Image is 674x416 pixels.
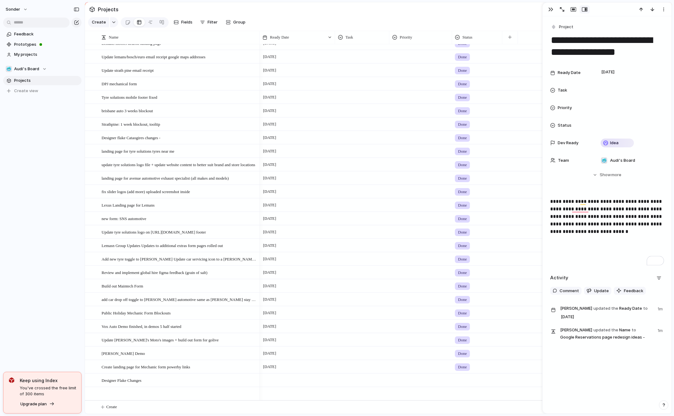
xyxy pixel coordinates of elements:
span: [DATE] [261,255,278,263]
span: [DATE] [261,242,278,249]
button: 🥶Audi's Board [3,64,82,74]
span: [DATE] [261,201,278,209]
span: Done [458,121,467,128]
button: Create [88,17,109,27]
span: landing page for avenue automotive exhaust specialist (all makes and models) [102,174,229,182]
span: [DATE] [261,323,278,330]
span: Done [458,364,467,370]
span: [DATE] [261,120,278,128]
span: Audi's Board [610,157,635,164]
span: Strathpine: 1 week blockout, tooltip [102,120,160,128]
span: [DATE] [261,282,278,290]
div: 🥶 [601,157,607,164]
span: Lemasn Group Updates Updates to additional extras form pages rolled out [102,242,223,249]
span: Create view [14,88,38,94]
a: Feedback [3,29,82,39]
span: [DATE] [261,350,278,357]
span: Tyre solutions mobile footer fixed [102,93,157,101]
span: Create landing page for Mechanic form powerby links [102,363,190,370]
span: Update lemans/bosch/euro email receipt google maps addresses [102,53,205,60]
span: fix slider logos (add more) uploaded screenshot inside [102,188,190,195]
span: Feedback [14,31,79,37]
span: Fields [181,19,192,25]
span: Done [458,270,467,276]
span: Done [458,81,467,87]
span: Update strath pine email receipt [102,66,154,74]
span: [DATE] [600,68,616,76]
span: [DATE] [261,269,278,276]
span: Projects [97,4,120,15]
span: Prototypes [14,41,79,48]
span: [PERSON_NAME] [560,327,592,333]
span: [DATE] [261,309,278,317]
span: [DATE] [261,188,278,195]
span: Create [92,19,106,25]
h2: Activity [550,274,568,282]
span: landing page for tyre solutions tyres near me [102,147,174,155]
span: Done [458,256,467,262]
span: [DATE] [559,313,576,321]
span: 1m [658,326,664,334]
span: Audi's Board [14,66,39,72]
button: Group [223,17,249,27]
span: [DATE] [261,296,278,303]
span: Review and implement global hire figma feedback (grain of salt) [102,269,208,276]
span: to [632,327,636,333]
span: Task [345,34,353,40]
span: Done [458,54,467,60]
span: You've crossed the free limit of 300 items [20,385,76,397]
span: Dev Ready [558,140,578,146]
span: [DATE] [261,336,278,344]
a: Prototypes [3,40,82,49]
span: Done [458,162,467,168]
span: Done [458,283,467,289]
button: Showmore [550,169,664,181]
span: updated the [593,327,618,333]
a: Projects [3,76,82,85]
button: Project [550,23,575,32]
span: Designer Flake Changes [102,377,141,384]
span: Done [458,324,467,330]
span: update tyre solutions logo file + update website content to better suit brand and store locations [102,161,255,168]
span: Done [458,310,467,316]
span: [DATE] [261,363,278,371]
span: My projects [14,51,79,58]
span: Done [458,229,467,235]
span: Update [594,288,609,294]
span: [PERSON_NAME] Demo [102,350,145,357]
span: Done [458,297,467,303]
button: Fields [171,17,195,27]
div: 🥶 [6,66,12,72]
span: Comment [560,288,579,294]
span: Name Google Reservations page redesign ideas - [560,326,654,340]
span: Update tyre solutions logo on [URL][DOMAIN_NAME] footer [102,228,206,235]
span: Build out Maintech Form [102,282,143,289]
span: Keep using Index [20,377,76,384]
span: Done [458,135,467,141]
span: Team [558,157,569,164]
span: sonder [6,6,20,13]
span: Filter [208,19,218,25]
span: [DATE] [261,161,278,168]
span: Update [PERSON_NAME]'s Moto's images + build out form for golive [102,336,219,343]
button: Comment [550,287,582,295]
span: Done [458,243,467,249]
span: Ready Date [560,305,654,321]
span: [DATE] [261,80,278,87]
button: Filter [197,17,220,27]
span: more [611,172,621,178]
span: 1m [658,305,664,312]
span: Done [458,350,467,357]
button: Feedback [614,287,646,295]
span: Done [458,108,467,114]
span: brisbane auto 3 weeks blockout [102,107,153,114]
span: add car drop off toggle to [PERSON_NAME] automotive same as [PERSON_NAME] stay overnight for cale... [102,296,257,303]
span: new form: SNS automotive [102,215,146,222]
span: Done [458,148,467,155]
a: My projects [3,50,82,59]
span: to [643,305,648,312]
span: Vox Auto Demo finished, in demos 5 half started [102,323,181,330]
span: Create [106,404,117,410]
span: Ready Date [558,70,581,76]
span: Priority [558,105,572,111]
